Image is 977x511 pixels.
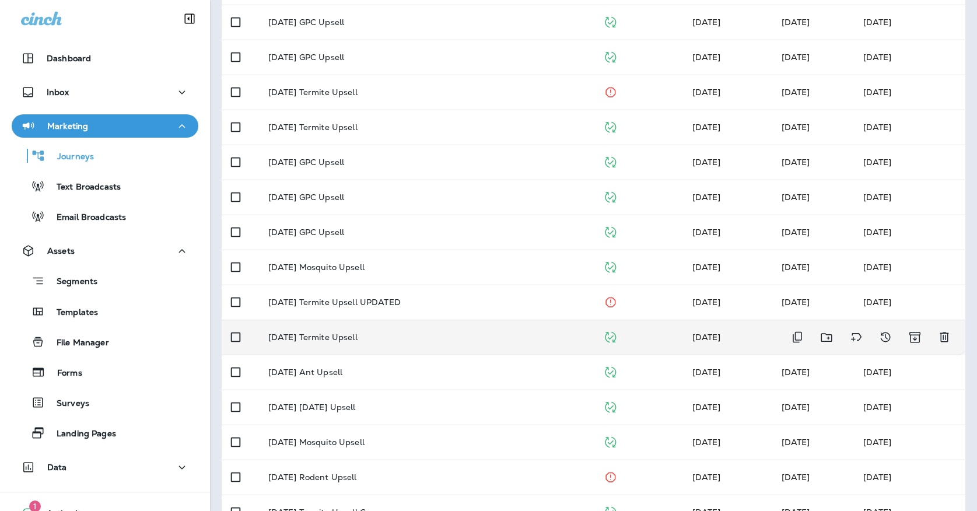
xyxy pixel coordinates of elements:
td: [DATE] [854,145,965,180]
span: Maddie Madonecsky [782,262,810,272]
p: Forms [45,368,82,379]
span: Jason Munk [782,122,810,132]
span: Maddie Madonecsky [692,437,721,447]
button: Inbox [12,80,198,104]
span: Maddie Madonecsky [692,367,721,377]
button: Marketing [12,114,198,138]
span: Stopped [603,471,618,481]
p: Inbox [47,87,69,97]
span: Maddie Madonecsky [782,17,810,27]
button: Templates [12,299,198,324]
button: Collapse Sidebar [173,7,206,30]
span: Maddie Madonecsky [692,17,721,27]
button: Move to folder [815,325,839,349]
span: Published [603,191,618,201]
button: Segments [12,268,198,293]
p: Segments [45,276,97,288]
span: Maddie Madonecsky [782,157,810,167]
button: Journeys [12,143,198,168]
span: Maddie Madonecsky [692,87,721,97]
span: Maddie Madonecsky [782,472,810,482]
p: Email Broadcasts [45,212,126,223]
span: Jason Munk [692,472,721,482]
button: Forms [12,360,198,384]
p: Text Broadcasts [45,182,121,193]
p: [DATE] Termite Upsell [268,332,358,342]
button: Text Broadcasts [12,174,198,198]
button: Assets [12,239,198,262]
span: Published [603,226,618,236]
button: Email Broadcasts [12,204,198,229]
p: [DATE] [DATE] Upsell [268,402,356,412]
span: Maddie Madonecsky [782,297,810,307]
span: Maddie Madonecsky [782,227,810,237]
p: Dashboard [47,54,91,63]
p: [DATE] GPC Upsell [268,228,344,237]
p: Journeys [45,152,94,163]
button: Landing Pages [12,421,198,445]
span: Maddie Madonecsky [692,297,721,307]
td: [DATE] [854,110,965,145]
span: Published [603,366,618,376]
td: [DATE] [854,390,965,425]
td: [DATE] [854,180,965,215]
td: [DATE] [854,250,965,285]
p: [DATE] GPC Upsell [268,52,344,62]
span: Published [603,156,618,166]
span: Maddie Madonecsky [692,262,721,272]
p: [DATE] Mosquito Upsell [268,262,365,272]
span: Stopped [603,86,618,96]
span: Maddie Madonecsky [782,87,810,97]
button: Add tags [845,325,868,349]
span: Maddie Madonecsky [692,402,721,412]
td: [DATE] [854,425,965,460]
span: Maddie Madonecsky [692,227,721,237]
button: File Manager [12,330,198,354]
button: Delete [933,325,956,349]
span: Maddie Madonecsky [782,437,810,447]
p: File Manager [45,338,109,349]
p: Assets [47,246,75,256]
p: Marketing [47,121,88,131]
td: [DATE] [854,460,965,495]
button: Duplicate [786,325,809,349]
span: Maddie Madonecsky [692,52,721,62]
p: Templates [45,307,98,318]
span: Maddie Madonecsky [782,367,810,377]
span: Published [603,16,618,26]
button: View Changelog [874,325,897,349]
p: [DATE] Mosquito Upsell [268,437,365,447]
p: Surveys [45,398,89,409]
span: Stopped [603,296,618,306]
td: [DATE] [854,285,965,320]
td: [DATE] [854,75,965,110]
button: Dashboard [12,47,198,70]
span: Published [603,401,618,411]
p: [DATE] GPC Upsell [268,157,344,167]
p: [DATE] Termite Upsell UPDATED [268,297,401,307]
span: Maddie Madonecsky [692,192,721,202]
span: Published [603,261,618,271]
span: Maddie Madonecsky [782,402,810,412]
span: Maddie Madonecsky [782,192,810,202]
span: Jason Munk [692,157,721,167]
span: Jason Munk [692,332,721,342]
td: [DATE] [854,5,965,40]
td: [DATE] [854,215,965,250]
span: Published [603,331,618,341]
p: [DATE] Rodent Upsell [268,473,357,482]
span: Published [603,121,618,131]
td: [DATE] [854,355,965,390]
p: [DATE] GPC Upsell [268,17,344,27]
button: Surveys [12,390,198,415]
button: Archive [903,325,927,349]
p: Data [47,463,67,472]
p: [DATE] Termite Upsell [268,123,358,132]
span: Published [603,51,618,61]
p: Landing Pages [45,429,116,440]
span: Jason Munk [692,122,721,132]
p: [DATE] Ant Upsell [268,367,342,377]
span: Published [603,436,618,446]
span: Maddie Madonecsky [782,52,810,62]
p: [DATE] Termite Upsell [268,87,358,97]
